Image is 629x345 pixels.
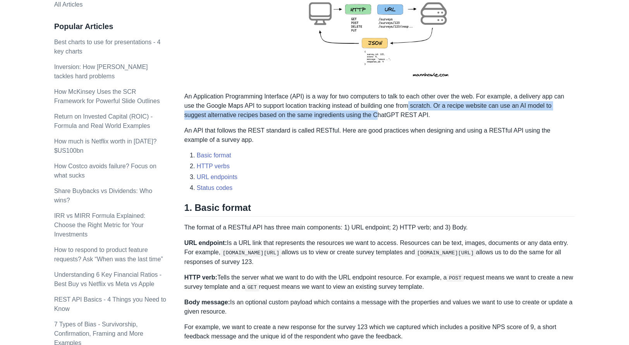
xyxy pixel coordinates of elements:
code: POST [447,274,464,282]
p: For example, we want to create a new response for the survey 123 which we captured which includes... [184,323,575,341]
code: GET [245,283,259,291]
p: Is a URL link that represents the resources we want to access. Resources can be text, images, doc... [184,238,575,266]
p: Is an optional custom payload which contains a message with the properties and values we want to ... [184,298,575,316]
a: REST API Basics - 4 Things you Need to Know [54,296,166,312]
a: IRR vs MIRR Formula Explained: Choose the Right Metric for Your Investments [54,212,146,238]
a: URL endpoints [197,174,237,180]
h2: 1. Basic format [184,202,575,217]
a: How much is Netflix worth in [DATE]? $US100bn [54,138,157,154]
a: Share Buybacks vs Dividends: Who wins? [54,188,152,204]
p: An API that follows the REST standard is called RESTful. Here are good practices when designing a... [184,126,575,145]
a: Basic format [197,152,231,159]
strong: Body message: [184,299,230,305]
a: Status codes [197,185,233,191]
a: Return on Invested Capital (ROIC) - Formula and Real World Examples [54,113,153,129]
strong: HTTP verb: [184,274,217,281]
a: HTTP verbs [197,163,230,169]
a: Inversion: How [PERSON_NAME] tackles hard problems [54,64,148,79]
a: Best charts to use for presentations - 4 key charts [54,39,161,55]
strong: URL endpoint: [184,240,227,246]
h3: Popular Articles [54,22,168,31]
a: All Articles [54,1,83,8]
a: How Costco avoids failure? Focus on what sucks [54,163,156,179]
code: [DOMAIN_NAME][URL] [415,249,476,257]
a: Understanding 6 Key Financial Ratios - Best Buy vs Netflix vs Meta vs Apple [54,271,162,287]
code: [DOMAIN_NAME][URL] [220,249,282,257]
a: How to respond to product feature requests? Ask “When was the last time” [54,247,163,262]
p: An Application Programming Interface (API) is a way for two computers to talk to each other over ... [184,92,575,120]
p: The format of a RESTful API has three main components: 1) URL endpoint; 2) HTTP verb; and 3) Body. [184,223,575,232]
a: How McKinsey Uses the SCR Framework for Powerful Slide Outlines [54,88,160,104]
p: Tells the server what we want to do with the URL endpoint resource. For example, a request means ... [184,273,575,292]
